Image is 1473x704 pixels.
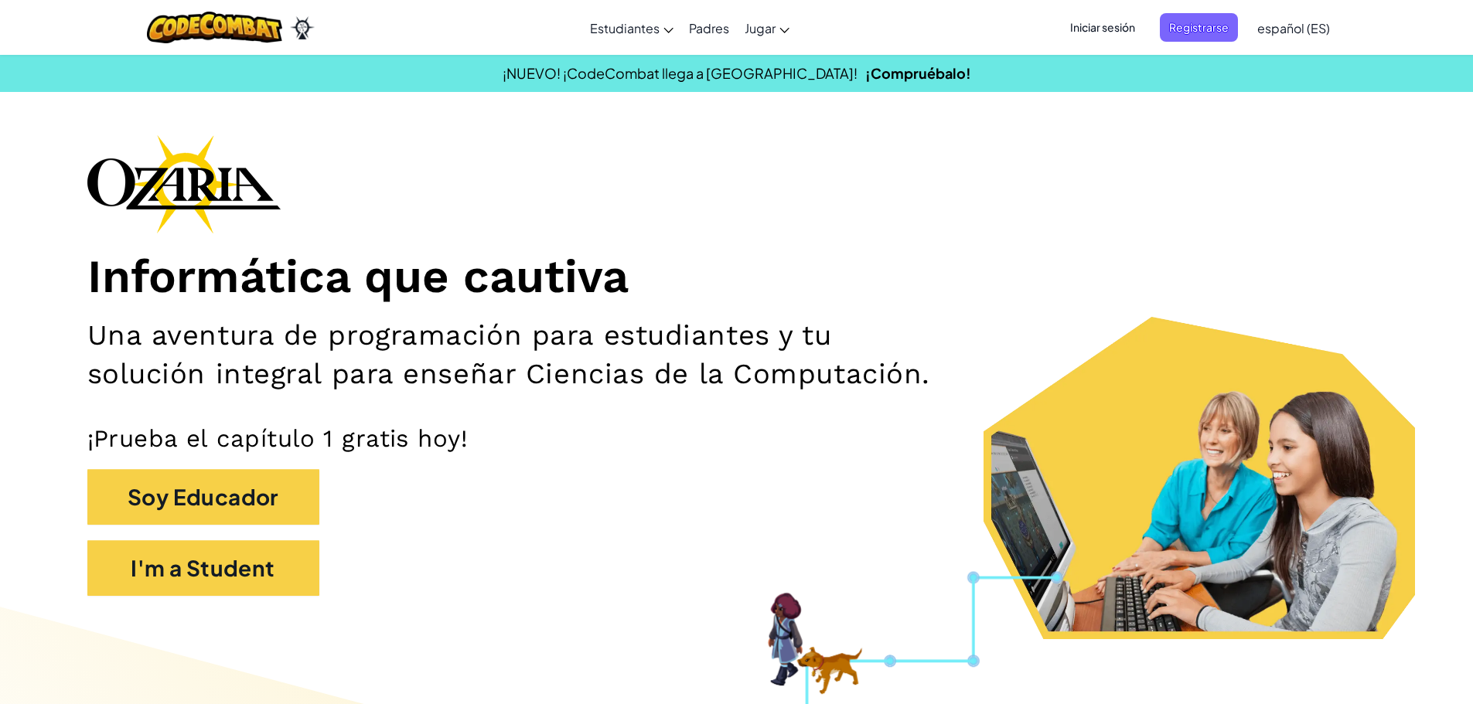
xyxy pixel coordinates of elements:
[1061,13,1144,42] button: Iniciar sesión
[582,7,681,49] a: Estudiantes
[290,16,315,39] img: Ozaria
[87,134,281,233] img: Ozaria branding logo
[1250,7,1338,49] a: español (ES)
[87,423,1386,454] p: ¡Prueba el capítulo 1 gratis hoy!
[681,7,737,49] a: Padres
[1160,13,1238,42] button: Registrarse
[87,540,319,596] button: I'm a Student
[87,249,1386,305] h1: Informática que cautiva
[1257,20,1330,36] span: español (ES)
[87,469,319,525] button: Soy Educador
[590,20,660,36] span: Estudiantes
[737,7,797,49] a: Jugar
[865,64,971,82] a: ¡Compruébalo!
[503,64,858,82] span: ¡NUEVO! ¡CodeCombat llega a [GEOGRAPHIC_DATA]!
[147,12,282,43] img: CodeCombat logo
[745,20,776,36] span: Jugar
[87,316,958,393] h2: Una aventura de programación para estudiantes y tu solución integral para enseñar Ciencias de la ...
